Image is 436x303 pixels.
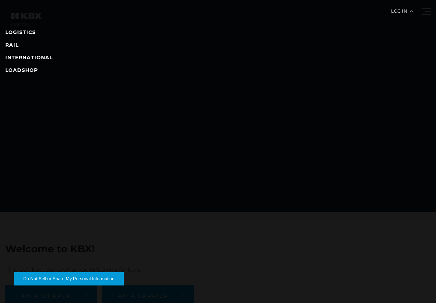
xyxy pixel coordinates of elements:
img: arrow [410,11,413,12]
a: RAIL [5,42,19,48]
a: LOGISTICS [5,29,36,35]
button: Do Not Sell or Share My Personal Information [14,272,124,285]
div: Log in [391,9,413,19]
a: INTERNATIONAL [5,54,53,61]
a: LOADSHOP [5,67,38,73]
